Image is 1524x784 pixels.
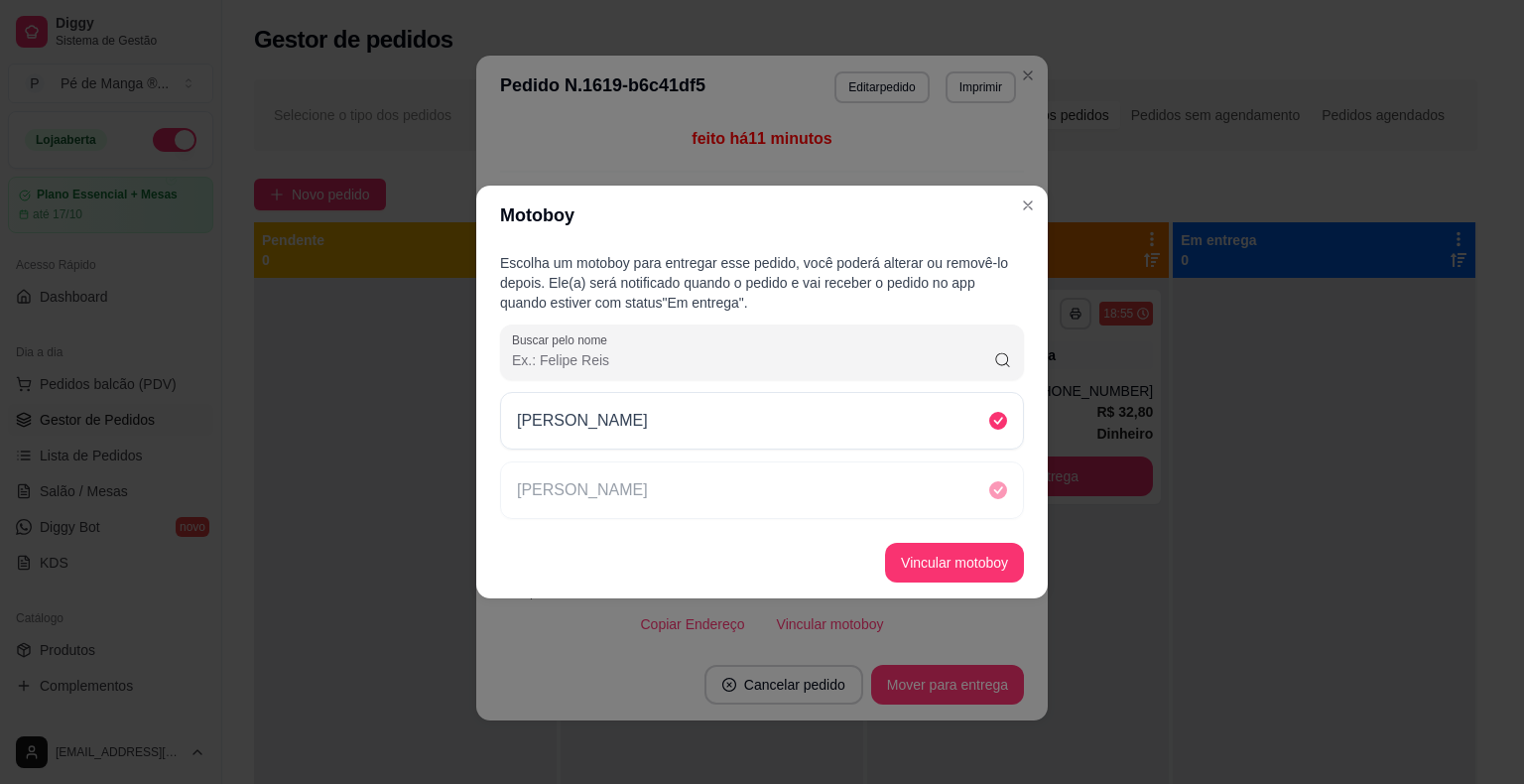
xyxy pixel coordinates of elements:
[517,478,648,502] p: [PERSON_NAME]
[885,543,1024,583] button: Vincular motoboy
[512,331,614,348] label: Buscar pelo nome
[512,350,993,370] input: Buscar pelo nome
[476,186,1048,245] header: Motoboy
[500,253,1024,313] p: Escolha um motoboy para entregar esse pedido, você poderá alterar ou removê-lo depois. Ele(a) ser...
[1012,190,1044,221] button: Close
[517,409,648,433] p: [PERSON_NAME]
